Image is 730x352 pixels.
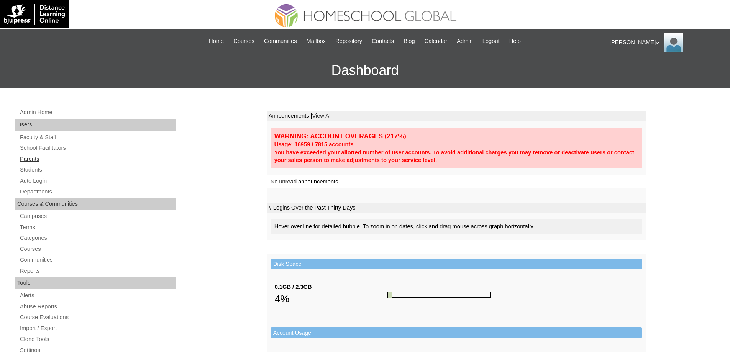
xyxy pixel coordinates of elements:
[331,37,366,46] a: Repository
[19,187,176,196] a: Departments
[4,53,726,88] h3: Dashboard
[230,37,258,46] a: Courses
[372,37,394,46] span: Contacts
[19,143,176,153] a: School Facilitators
[4,4,65,25] img: logo-white.png
[264,37,297,46] span: Communities
[275,283,387,291] div: 0.1GB / 2.3GB
[453,37,477,46] a: Admin
[19,302,176,311] a: Abuse Reports
[260,37,301,46] a: Communities
[19,233,176,243] a: Categories
[271,259,642,270] td: Disk Space
[457,37,473,46] span: Admin
[19,223,176,232] a: Terms
[274,132,638,141] div: WARNING: ACCOUNT OVERAGES (217%)
[267,111,646,121] td: Announcements |
[368,37,398,46] a: Contacts
[271,327,642,339] td: Account Usage
[15,119,176,131] div: Users
[19,244,176,254] a: Courses
[404,37,415,46] span: Blog
[303,37,330,46] a: Mailbox
[19,133,176,142] a: Faculty & Staff
[19,266,176,276] a: Reports
[479,37,504,46] a: Logout
[205,37,228,46] a: Home
[19,313,176,322] a: Course Evaluations
[274,149,638,164] div: You have exceeded your allotted number of user accounts. To avoid additional charges you may remo...
[505,37,525,46] a: Help
[425,37,447,46] span: Calendar
[19,255,176,265] a: Communities
[400,37,418,46] a: Blog
[19,165,176,175] a: Students
[307,37,326,46] span: Mailbox
[19,176,176,186] a: Auto Login
[19,291,176,300] a: Alerts
[19,334,176,344] a: Clone Tools
[509,37,521,46] span: Help
[15,198,176,210] div: Courses & Communities
[664,33,683,52] img: Ariane Ebuen
[15,277,176,289] div: Tools
[610,33,722,52] div: [PERSON_NAME]
[209,37,224,46] span: Home
[271,219,642,234] div: Hover over line for detailed bubble. To zoom in on dates, click and drag mouse across graph horiz...
[267,203,646,213] td: # Logins Over the Past Thirty Days
[19,324,176,333] a: Import / Export
[267,175,646,189] td: No unread announcements.
[421,37,451,46] a: Calendar
[19,108,176,117] a: Admin Home
[482,37,500,46] span: Logout
[335,37,362,46] span: Repository
[19,154,176,164] a: Parents
[233,37,254,46] span: Courses
[312,113,331,119] a: View All
[19,211,176,221] a: Campuses
[274,141,354,147] strong: Usage: 16959 / 7815 accounts
[275,291,387,306] div: 4%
